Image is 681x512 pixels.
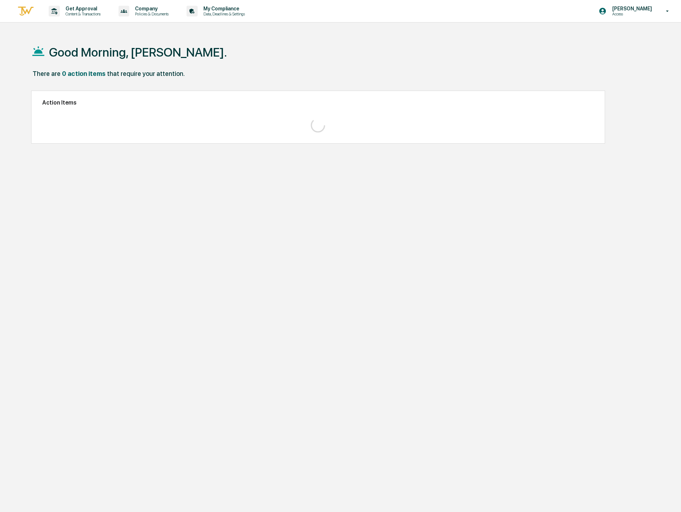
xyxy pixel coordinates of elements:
[33,70,61,77] div: There are
[107,70,185,77] div: that require your attention.
[49,45,227,59] h1: Good Morning, [PERSON_NAME].
[62,70,106,77] div: 0 action items
[17,5,34,17] img: logo
[129,11,172,16] p: Policies & Documents
[198,11,248,16] p: Data, Deadlines & Settings
[129,6,172,11] p: Company
[42,99,594,106] h2: Action Items
[60,6,104,11] p: Get Approval
[607,11,656,16] p: Access
[60,11,104,16] p: Content & Transactions
[198,6,248,11] p: My Compliance
[607,6,656,11] p: [PERSON_NAME]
